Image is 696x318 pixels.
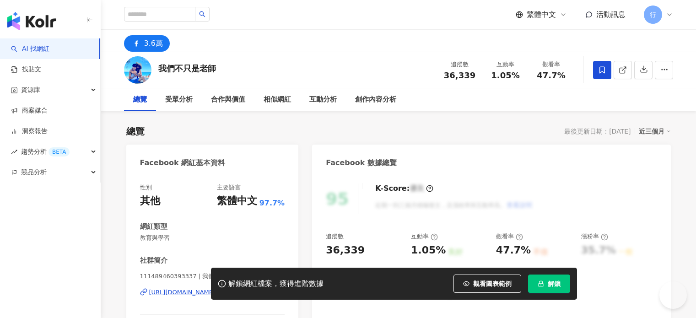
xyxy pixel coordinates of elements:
div: 近三個月 [639,125,671,137]
a: searchAI 找網紅 [11,44,49,54]
span: rise [11,149,17,155]
div: 總覽 [133,94,147,105]
div: 網紅類型 [140,222,167,232]
a: 找貼文 [11,65,41,74]
span: 資源庫 [21,80,40,100]
div: 創作內容分析 [355,94,396,105]
div: Facebook 數據總覽 [326,158,397,168]
span: 解鎖 [548,280,561,287]
span: 活動訊息 [596,10,626,19]
div: 受眾分析 [165,94,193,105]
div: 我們不只是老師 [158,63,216,74]
span: lock [538,280,544,287]
button: 3.6萬 [124,35,170,52]
div: 性別 [140,183,152,192]
span: 教育與學習 [140,234,285,242]
div: BETA [49,147,70,156]
img: KOL Avatar [124,56,151,84]
span: 繁體中文 [527,10,556,20]
div: 主要語言 [217,183,241,192]
span: 47.7% [537,71,565,80]
div: 解鎖網紅檔案，獲得進階數據 [228,279,324,289]
span: 行 [650,10,656,20]
span: 趨勢分析 [21,141,70,162]
div: 36,339 [326,243,365,258]
img: logo [7,12,56,30]
div: 互動率 [488,60,523,69]
span: 1.05% [491,71,519,80]
span: 觀看圖表範例 [473,280,512,287]
div: 互動率 [411,232,438,241]
button: 解鎖 [528,275,570,293]
button: 觀看圖表範例 [453,275,521,293]
div: 觀看率 [534,60,569,69]
div: 追蹤數 [326,232,344,241]
span: 97.7% [259,198,285,208]
span: 競品分析 [21,162,47,183]
div: Facebook 網紅基本資料 [140,158,226,168]
div: 47.7% [496,243,531,258]
div: 3.6萬 [144,37,163,50]
div: 互動分析 [309,94,337,105]
a: 洞察報告 [11,127,48,136]
span: 36,339 [444,70,475,80]
div: 漲粉率 [581,232,608,241]
div: 1.05% [411,243,446,258]
span: search [199,11,205,17]
div: 觀看率 [496,232,523,241]
div: 社群簡介 [140,256,167,265]
div: K-Score : [375,183,433,194]
div: 最後更新日期：[DATE] [564,128,631,135]
div: 其他 [140,194,160,208]
a: 商案媒合 [11,106,48,115]
div: 總覽 [126,125,145,138]
div: 相似網紅 [264,94,291,105]
div: 合作與價值 [211,94,245,105]
div: 繁體中文 [217,194,257,208]
div: 追蹤數 [442,60,477,69]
